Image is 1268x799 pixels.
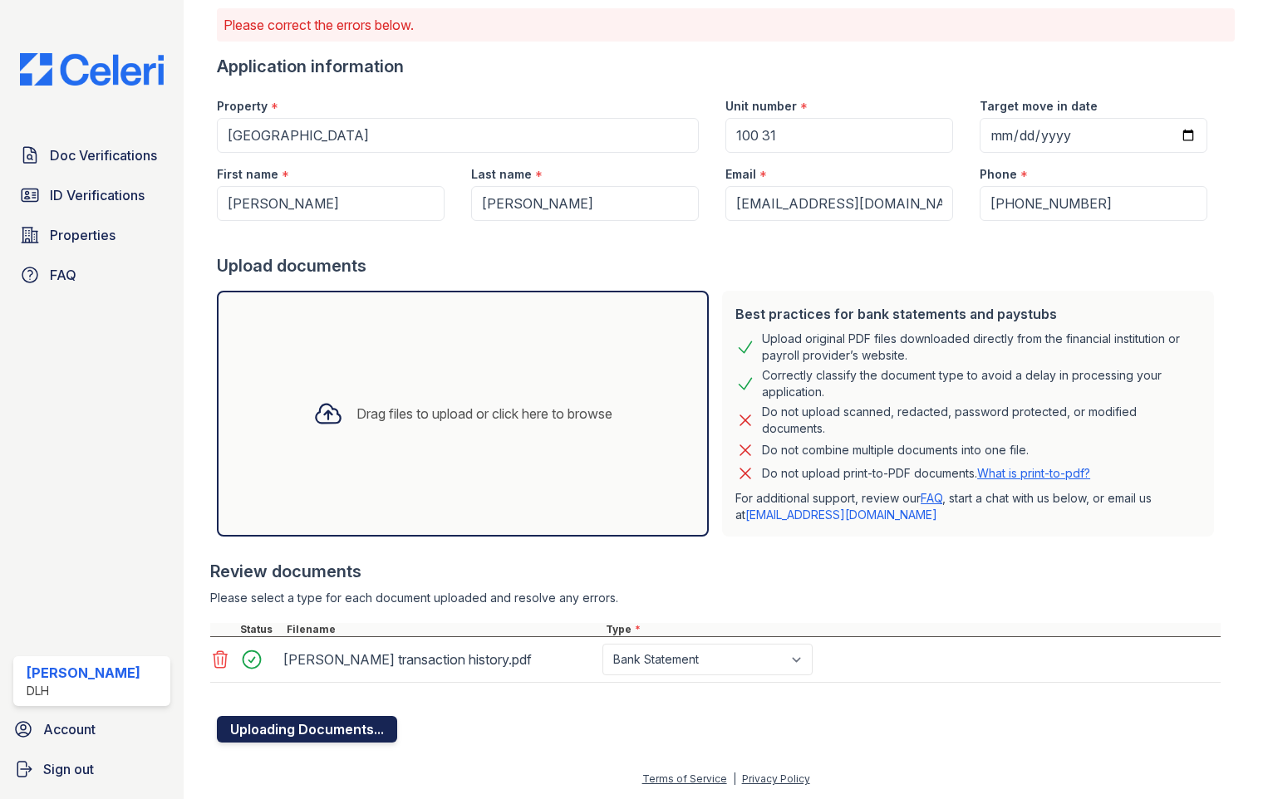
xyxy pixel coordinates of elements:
[283,623,602,636] div: Filename
[13,218,170,252] a: Properties
[356,404,612,424] div: Drag files to upload or click here to browse
[224,15,1228,35] p: Please correct the errors below.
[217,55,1221,78] div: Application information
[980,98,1098,115] label: Target move in date
[217,254,1221,277] div: Upload documents
[762,331,1201,364] div: Upload original PDF files downloaded directly from the financial institution or payroll provider’...
[50,265,76,285] span: FAQ
[725,166,756,183] label: Email
[762,465,1090,482] p: Do not upload print-to-PDF documents.
[217,98,268,115] label: Property
[13,258,170,292] a: FAQ
[210,590,1221,606] div: Please select a type for each document uploaded and resolve any errors.
[50,145,157,165] span: Doc Verifications
[471,166,532,183] label: Last name
[237,623,283,636] div: Status
[725,98,797,115] label: Unit number
[977,466,1090,480] a: What is print-to-pdf?
[27,663,140,683] div: [PERSON_NAME]
[13,139,170,172] a: Doc Verifications
[642,772,727,785] a: Terms of Service
[13,179,170,212] a: ID Verifications
[50,225,115,245] span: Properties
[7,713,177,746] a: Account
[43,759,94,779] span: Sign out
[27,683,140,699] div: DLH
[7,53,177,86] img: CE_Logo_Blue-a8612792a0a2168367f1c8372b55b34899dd931a85d93a1a3d3e32e68fde9ad4.png
[921,491,942,505] a: FAQ
[735,490,1201,523] p: For additional support, review our , start a chat with us below, or email us at
[50,185,145,205] span: ID Verifications
[745,507,937,522] a: [EMAIL_ADDRESS][DOMAIN_NAME]
[43,719,96,739] span: Account
[217,166,278,183] label: First name
[762,404,1201,437] div: Do not upload scanned, redacted, password protected, or modified documents.
[980,166,1017,183] label: Phone
[762,440,1029,460] div: Do not combine multiple documents into one file.
[733,772,736,785] div: |
[762,367,1201,400] div: Correctly classify the document type to avoid a delay in processing your application.
[217,716,397,743] button: Uploading Documents...
[602,623,1221,636] div: Type
[742,772,810,785] a: Privacy Policy
[210,560,1221,583] div: Review documents
[283,646,596,673] div: [PERSON_NAME] transaction history.pdf
[7,752,177,786] a: Sign out
[735,304,1201,324] div: Best practices for bank statements and paystubs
